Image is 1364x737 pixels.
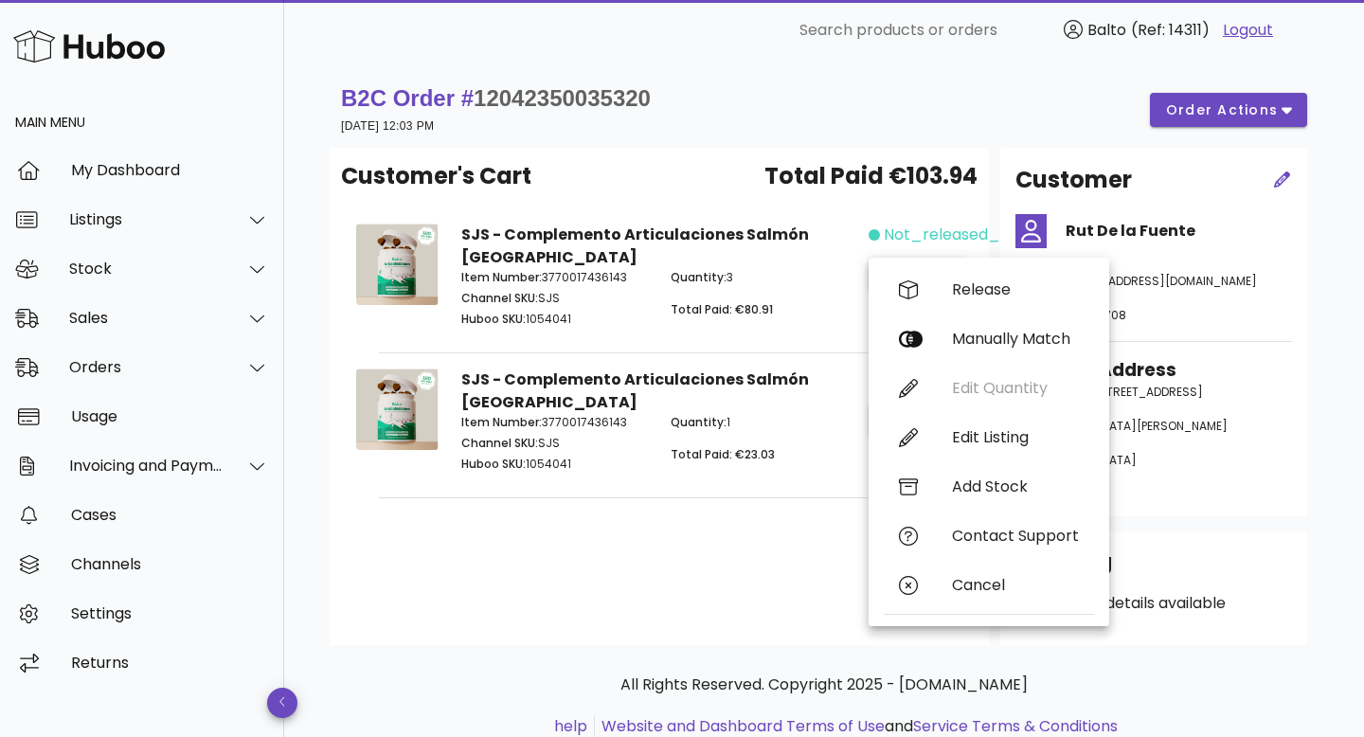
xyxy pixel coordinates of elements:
[1015,357,1292,384] h3: Shipping Address
[69,260,224,278] div: Stock
[71,407,269,425] div: Usage
[1223,19,1273,42] a: Logout
[474,85,651,111] span: 12042350035320
[461,290,648,307] p: SJS
[341,159,531,193] span: Customer's Cart
[461,435,648,452] p: SJS
[1015,384,1203,400] span: Passatge del [STREET_ADDRESS]
[71,604,269,622] div: Settings
[341,85,651,111] strong: B2C Order #
[952,428,1079,446] div: Edit Listing
[345,674,1303,696] p: All Rights Reserved. Copyright 2025 - [DOMAIN_NAME]
[671,269,727,285] span: Quantity:
[601,715,885,737] a: Website and Dashboard Terms of Use
[341,119,434,133] small: [DATE] 12:03 PM
[356,368,439,450] img: Product Image
[71,161,269,179] div: My Dashboard
[356,224,439,305] img: Product Image
[461,290,538,306] span: Channel SKU:
[952,477,1079,495] div: Add Stock
[1087,19,1126,41] span: Balto
[69,457,224,475] div: Invoicing and Payments
[952,576,1079,594] div: Cancel
[461,269,542,285] span: Item Number:
[952,330,1079,348] div: Manually Match
[952,527,1079,545] div: Contact Support
[1015,592,1292,615] p: No shipping details available
[461,456,526,472] span: Huboo SKU:
[71,555,269,573] div: Channels
[461,224,809,268] strong: SJS - Complemento Articulaciones Salmón [GEOGRAPHIC_DATA]
[671,446,775,462] span: Total Paid: €23.03
[1165,100,1279,120] span: order actions
[952,280,1079,298] div: Release
[1131,19,1210,41] span: (Ref: 14311)
[461,311,648,328] p: 1054041
[13,26,165,66] img: Huboo Logo
[69,358,224,376] div: Orders
[1150,93,1307,127] button: order actions
[461,368,809,413] strong: SJS - Complemento Articulaciones Salmón [GEOGRAPHIC_DATA]
[884,224,1025,246] span: not_released_yet
[1066,220,1292,243] h4: Rut De la Fuente
[671,269,857,286] p: 3
[461,456,648,473] p: 1054041
[554,715,587,737] a: help
[461,435,538,451] span: Channel SKU:
[1015,547,1292,592] div: Shipping
[671,414,857,431] p: 1
[461,311,526,327] span: Huboo SKU:
[461,414,542,430] span: Item Number:
[764,159,978,193] span: Total Paid €103.94
[1015,163,1132,197] h2: Customer
[461,269,648,286] p: 3770017436143
[461,414,648,431] p: 3770017436143
[69,309,224,327] div: Sales
[1015,418,1228,434] span: [GEOGRAPHIC_DATA][PERSON_NAME]
[671,414,727,430] span: Quantity:
[71,654,269,672] div: Returns
[69,210,224,228] div: Listings
[1066,273,1257,289] span: [EMAIL_ADDRESS][DOMAIN_NAME]
[913,715,1118,737] a: Service Terms & Conditions
[71,506,269,524] div: Cases
[671,301,773,317] span: Total Paid: €80.91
